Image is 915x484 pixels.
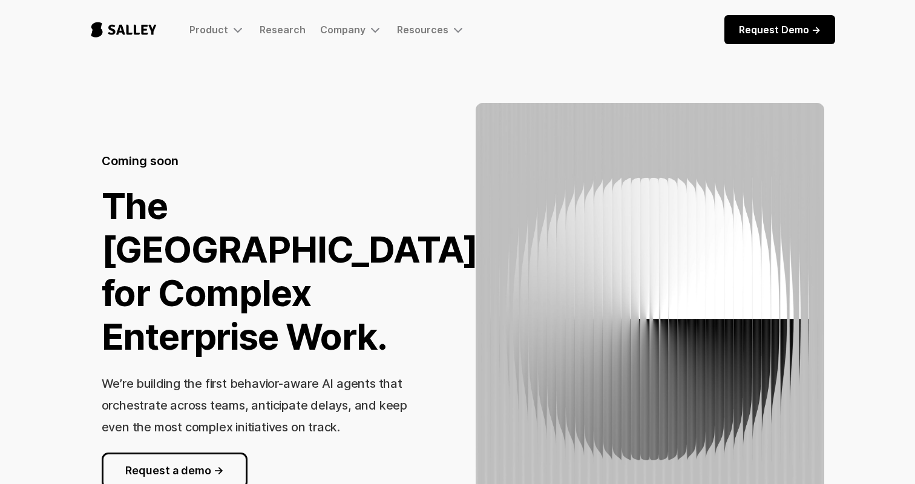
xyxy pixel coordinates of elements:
a: Request Demo -> [724,15,835,44]
h3: We’re building the first behavior-aware AI agents that orchestrate across teams, anticipate delay... [102,376,407,434]
div: Product [189,22,245,37]
h1: The [GEOGRAPHIC_DATA] for Complex Enterprise Work. [102,184,479,358]
div: Resources [397,24,448,36]
div: Product [189,24,228,36]
h5: Coming soon [102,152,179,169]
div: Company [320,22,382,37]
a: home [80,10,168,50]
div: Resources [397,22,465,37]
div: Company [320,24,366,36]
a: Research [260,24,306,36]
